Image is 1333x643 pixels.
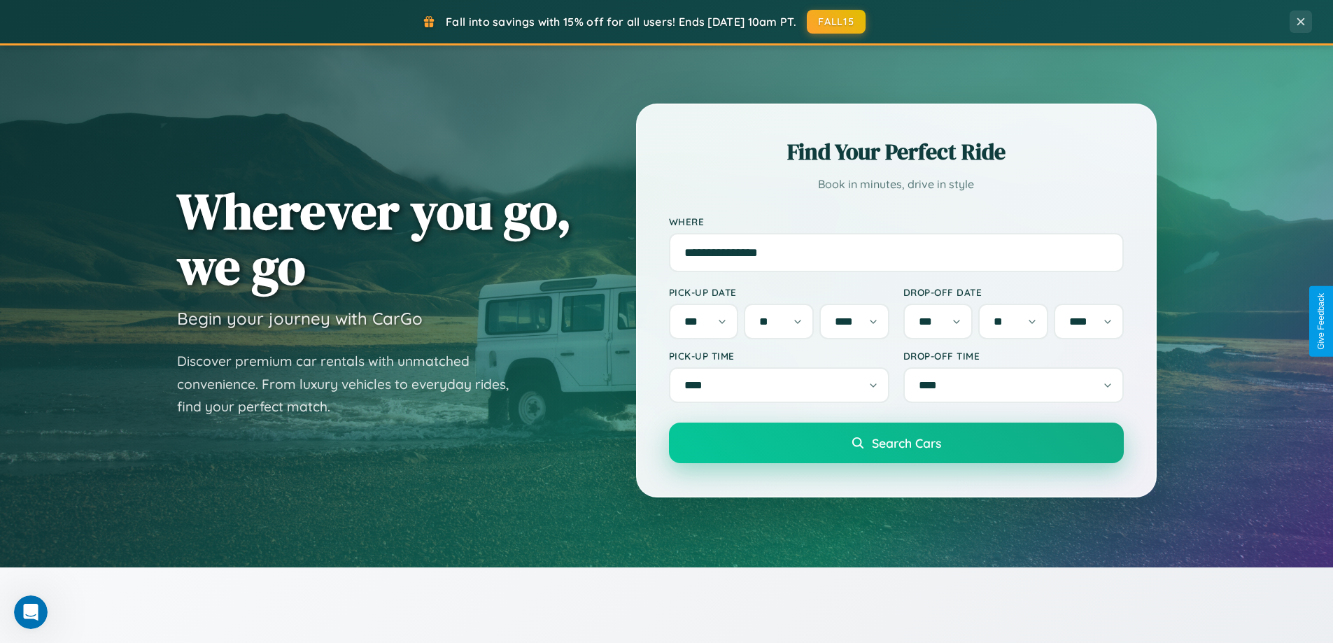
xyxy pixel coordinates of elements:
span: Fall into savings with 15% off for all users! Ends [DATE] 10am PT. [446,15,796,29]
label: Where [669,215,1124,227]
button: Search Cars [669,423,1124,463]
button: FALL15 [807,10,866,34]
h2: Find Your Perfect Ride [669,136,1124,167]
label: Drop-off Time [903,350,1124,362]
span: Search Cars [872,435,941,451]
h1: Wherever you go, we go [177,183,572,294]
label: Drop-off Date [903,286,1124,298]
div: Give Feedback [1316,293,1326,350]
p: Book in minutes, drive in style [669,174,1124,195]
h3: Begin your journey with CarGo [177,308,423,329]
label: Pick-up Time [669,350,889,362]
p: Discover premium car rentals with unmatched convenience. From luxury vehicles to everyday rides, ... [177,350,527,418]
label: Pick-up Date [669,286,889,298]
iframe: Intercom live chat [14,595,48,629]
